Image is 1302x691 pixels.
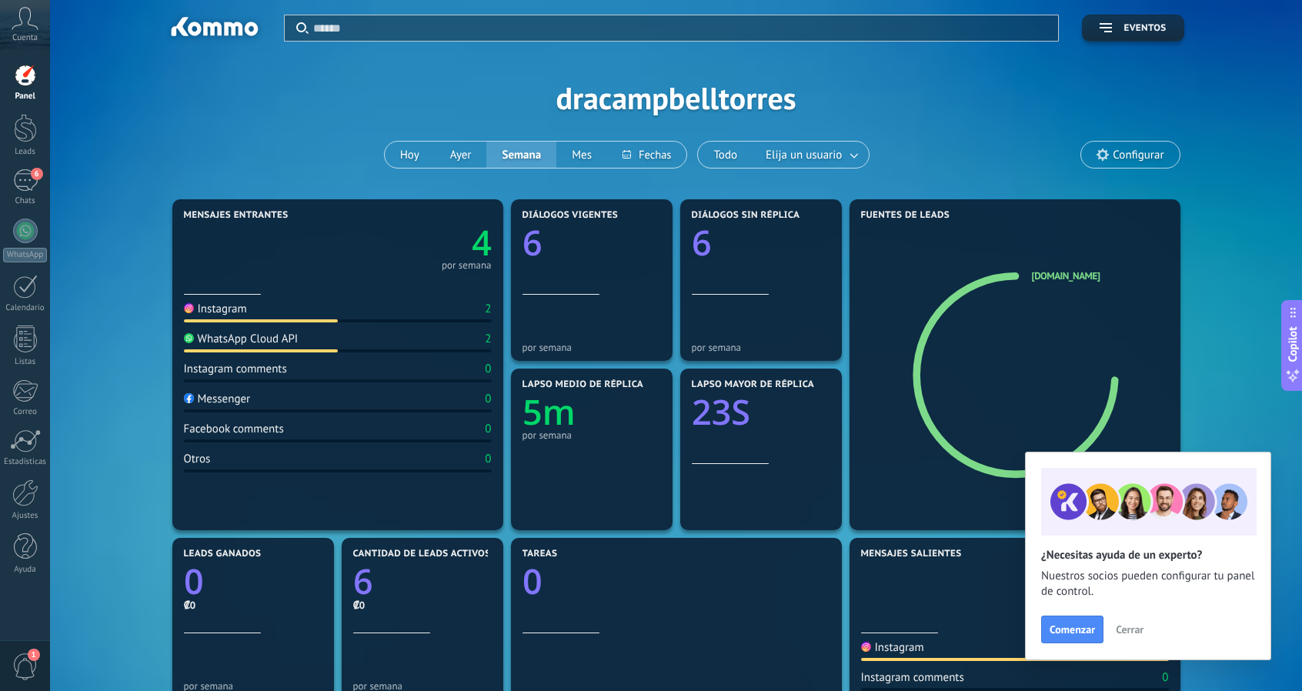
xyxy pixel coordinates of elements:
[12,33,38,43] span: Cuenta
[442,262,492,269] div: por semana
[3,565,48,575] div: Ayuda
[522,379,644,390] span: Lapso medio de réplica
[184,332,299,346] div: WhatsApp Cloud API
[3,457,48,467] div: Estadísticas
[861,670,964,685] div: Instagram comments
[1082,15,1183,42] button: Eventos
[385,142,435,168] button: Hoy
[485,332,491,346] div: 2
[184,549,262,559] span: Leads ganados
[3,407,48,417] div: Correo
[184,422,284,436] div: Facebook comments
[184,302,247,316] div: Instagram
[3,511,48,521] div: Ajustes
[28,649,40,661] span: 1
[1109,618,1150,641] button: Cerrar
[522,219,542,266] text: 6
[1113,149,1163,162] span: Configurar
[522,558,542,605] text: 0
[861,210,950,221] span: Fuentes de leads
[692,219,712,266] text: 6
[353,558,373,605] text: 6
[522,549,558,559] span: Tareas
[184,452,211,466] div: Otros
[692,389,830,436] a: 23S
[184,558,322,605] a: 0
[3,248,47,262] div: WhatsApp
[3,92,48,102] div: Panel
[3,357,48,367] div: Listas
[692,342,830,353] div: por semana
[861,640,924,655] div: Instagram
[184,558,204,605] text: 0
[485,392,491,406] div: 0
[435,142,487,168] button: Ayer
[1041,616,1103,643] button: Comenzar
[353,599,492,612] div: ₡0
[1050,624,1095,635] span: Comenzar
[472,219,492,266] text: 4
[485,362,491,376] div: 0
[692,389,750,436] text: 23S
[692,379,814,390] span: Lapso mayor de réplica
[1123,23,1166,34] span: Eventos
[1162,670,1168,685] div: 0
[485,452,491,466] div: 0
[763,145,845,165] span: Elija un usuario
[31,168,43,180] span: 6
[1032,269,1100,282] a: [DOMAIN_NAME]
[485,422,491,436] div: 0
[1285,327,1300,362] span: Copilot
[1041,548,1255,562] h2: ¿Necesitas ayuda de un experto?
[184,599,322,612] div: ₡0
[353,549,491,559] span: Cantidad de leads activos
[861,642,871,652] img: Instagram
[556,142,607,168] button: Mes
[753,142,869,168] button: Elija un usuario
[353,558,492,605] a: 6
[3,303,48,313] div: Calendario
[522,558,830,605] a: 0
[184,393,194,403] img: Messenger
[3,147,48,157] div: Leads
[522,389,576,436] text: 5m
[1041,569,1255,599] span: Nuestros socios pueden configurar tu panel de control.
[522,210,619,221] span: Diálogos vigentes
[485,302,491,316] div: 2
[861,549,962,559] span: Mensajes salientes
[184,303,194,313] img: Instagram
[1116,624,1143,635] span: Cerrar
[3,196,48,206] div: Chats
[184,362,287,376] div: Instagram comments
[184,210,289,221] span: Mensajes entrantes
[607,142,686,168] button: Fechas
[522,429,661,441] div: por semana
[184,392,251,406] div: Messenger
[698,142,753,168] button: Todo
[338,219,492,266] a: 4
[1015,558,1169,605] a: 1
[692,210,800,221] span: Diálogos sin réplica
[184,333,194,343] img: WhatsApp Cloud API
[486,142,556,168] button: Semana
[522,342,661,353] div: por semana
